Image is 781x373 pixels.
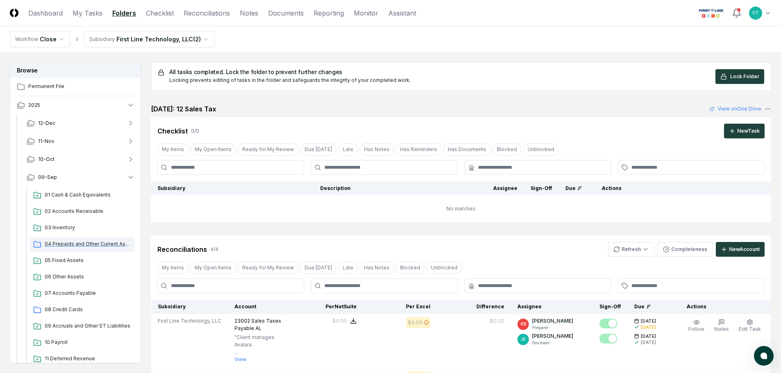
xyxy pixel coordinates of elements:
button: atlas-launcher [754,346,774,366]
div: [DATE] [641,339,656,346]
th: Assignee [487,181,524,195]
button: Due Today [300,143,337,156]
span: 07 Accounts Payable [45,289,132,297]
p: "Client manages Avalara ... [235,334,283,356]
button: Lock Folder [715,69,764,84]
button: Notes [713,317,731,335]
button: Edit Task [737,317,763,335]
span: 12-Dec [38,120,55,127]
a: Documents [268,8,304,18]
div: 0 / 0 [191,127,199,135]
div: Subsidiary [89,36,115,43]
h2: [DATE]: 12 Sales Tax [151,104,216,114]
span: JE [521,336,526,342]
button: Has Reminders [396,143,442,156]
a: 01 Cash & Cash Equivalents [30,188,135,203]
button: Unblocked [426,262,462,274]
span: CT [752,10,759,16]
span: 09 Accruals and Other ST Liabilities [45,322,132,330]
button: CT [748,6,763,20]
p: [PERSON_NAME] [532,332,573,340]
span: 09-Sep [38,174,57,181]
div: [DATE] [641,324,656,330]
span: 11 Deferred Revenue [45,355,132,362]
span: First Line Technology, LLC [158,317,221,325]
button: Completeness [658,242,713,257]
button: Late [338,262,358,274]
p: Reviewer [532,340,573,346]
span: 02 Accounts Receivable [45,208,132,215]
button: Blocked [492,143,521,156]
div: 4 / 4 [210,246,219,253]
a: 06 Other Assets [30,270,135,285]
button: Mark complete [599,334,617,344]
span: 23002 [235,318,250,324]
a: 08 Credit Cards [30,303,135,317]
th: Per Excel [363,300,437,314]
a: Checklist [146,8,174,18]
button: Mark complete [599,319,617,328]
button: Unblocked [523,143,559,156]
button: NewAccount [716,242,765,257]
a: View onOne Drive [710,105,761,113]
span: KB [521,321,526,327]
span: 2025 [28,102,40,109]
span: Lock Folder [730,73,759,80]
span: 04 Prepaids and Other Current Assets [45,240,132,248]
a: Folders [112,8,136,18]
a: Reconciliations [184,8,230,18]
button: 09-Sep [20,168,141,186]
div: Workflow [15,36,38,43]
button: My Open Items [190,143,236,156]
button: 12-Dec [20,114,141,132]
a: 04 Prepaids and Other Current Assets [30,237,135,252]
div: Locking prevents editing of tasks in the folder and safeguards the integrity of your completed work. [169,77,411,84]
a: Assistant [388,8,416,18]
div: Actions [595,185,765,192]
div: $0.00 [332,317,347,325]
span: 11-Nov [38,138,55,145]
button: My Items [157,143,189,156]
a: 09 Accruals and Other ST Liabilities [30,319,135,334]
button: 2025 [10,96,141,114]
a: Dashboard [28,8,63,18]
button: $0.00 [332,317,357,325]
button: 10-Oct [20,150,141,168]
button: Has Notes [360,143,394,156]
a: 02 Accounts Receivable [30,204,135,219]
button: My Open Items [190,262,236,274]
a: 10 Payroll [30,335,135,350]
span: 06 Other Assets [45,273,132,280]
div: Due [565,185,582,192]
th: Difference [437,300,511,314]
th: Description [314,181,486,195]
p: Preparer [532,325,573,331]
span: Edit Task [739,326,761,332]
span: 03 Inventory [45,224,132,231]
button: Refresh [608,242,654,257]
div: $0.00 [408,319,422,326]
button: 11-Nov [20,132,141,150]
a: 07 Accounts Payable [30,286,135,301]
button: NewTask [724,124,765,138]
button: Follow [687,317,706,335]
div: Checklist [157,126,188,136]
div: Account [235,303,283,310]
span: Follow [688,326,704,332]
img: First Line Technology logo [697,7,725,20]
nav: breadcrumb [10,31,214,47]
div: $0.00 [490,317,504,325]
h3: Browse [10,63,141,78]
div: New Account [729,246,760,253]
button: View [235,356,246,363]
a: 05 Fixed Assets [30,253,135,268]
div: Reconciliations [157,244,207,254]
button: My Items [157,262,189,274]
span: 10 Payroll [45,339,132,346]
a: Permanent File [10,78,141,96]
span: [DATE] [641,333,656,339]
span: 08 Credit Cards [45,306,132,313]
button: Has Notes [360,262,394,274]
th: Subsidiary [151,181,314,195]
div: New Task [737,127,760,135]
